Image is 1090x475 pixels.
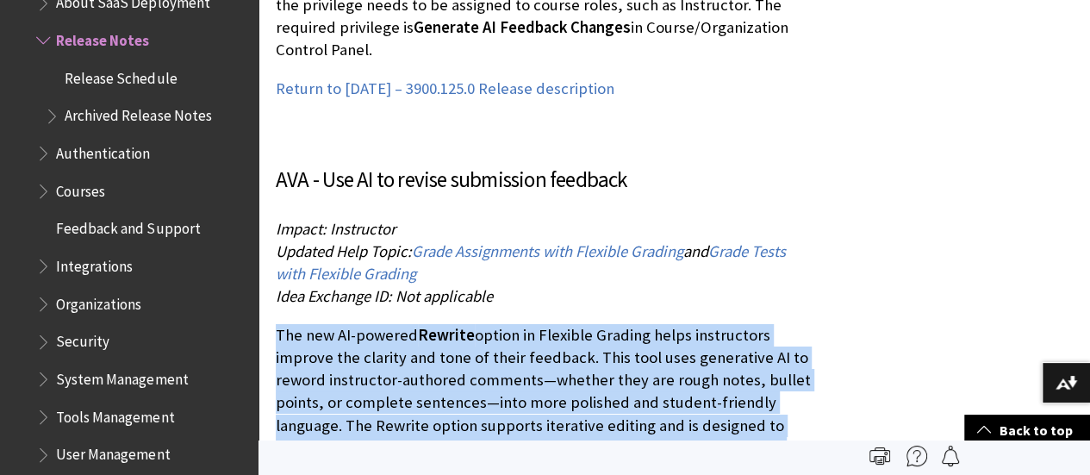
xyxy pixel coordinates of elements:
img: Print [869,446,890,466]
span: Security [56,328,109,351]
span: Integrations [56,252,133,275]
a: Grade Assignments with Flexible Grading [412,241,683,262]
span: Organizations [56,290,141,313]
span: Idea Exchange ID: Not applicable [276,286,493,306]
span: Tools Management [56,403,174,426]
span: Courses [56,177,105,200]
a: Return to [DATE] – 3900.125.0 Release description [276,78,614,99]
span: Archived Release Notes [65,102,211,125]
span: Generate AI Feedback Changes [414,17,631,37]
span: Grade Tests with Flexible Grading [276,241,786,284]
span: Updated Help Topic: [276,241,412,261]
a: Grade Tests with Flexible Grading [276,241,786,284]
span: Release Notes [56,26,149,49]
h3: AVA - Use AI to revise submission feedback [276,164,818,197]
img: Follow this page [940,446,961,466]
span: Grade Assignments with Flexible Grading [412,241,683,261]
span: Feedback and Support [56,215,200,238]
p: The new AI-powered option in Flexible Grading helps instructors improve the clarity and tone of t... [276,324,818,459]
a: Back to top [964,415,1090,447]
img: More help [906,446,927,466]
span: Authentication [56,139,150,162]
span: and [683,241,708,261]
span: User Management [56,441,170,464]
span: Release Schedule [65,64,177,87]
span: Impact: Instructor [276,219,396,239]
span: System Management [56,365,188,388]
span: Rewrite [418,325,475,345]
